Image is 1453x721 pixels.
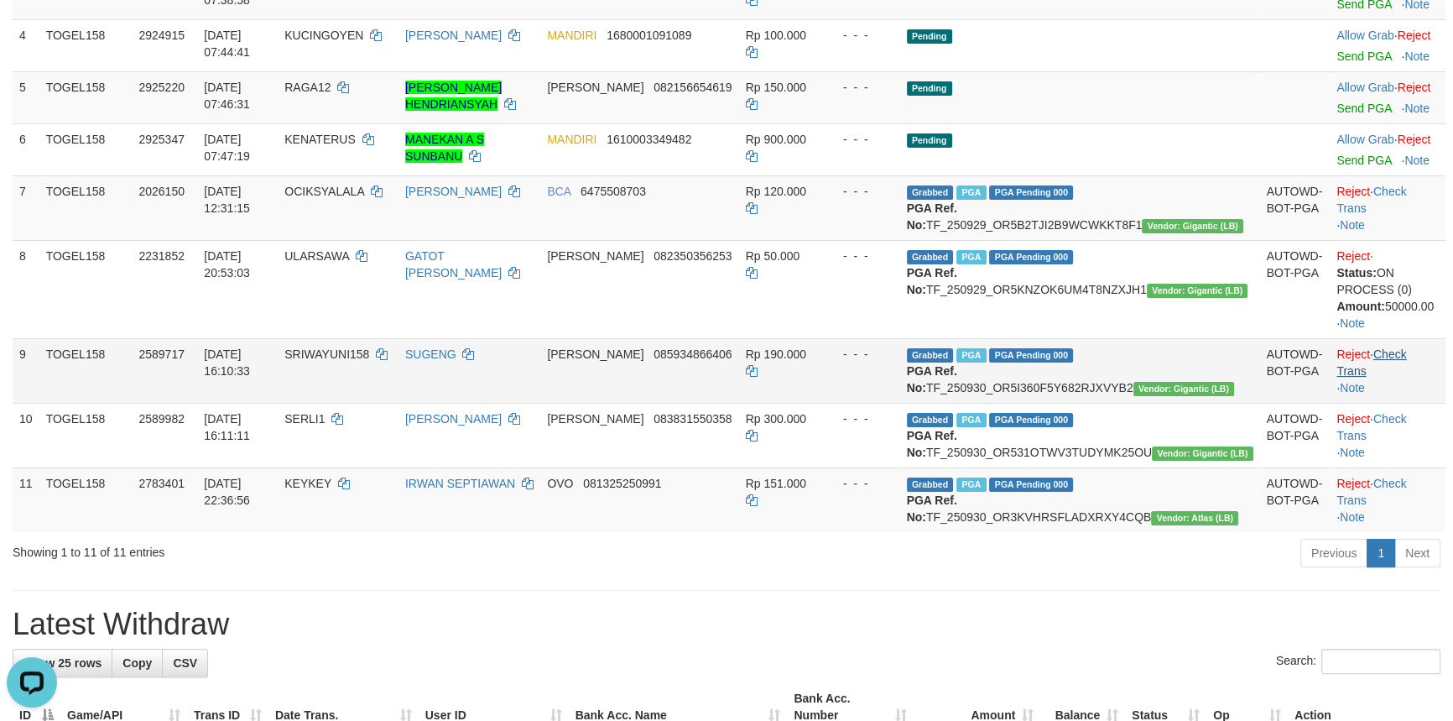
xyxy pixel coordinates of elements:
[907,185,954,200] span: Grabbed
[1152,447,1253,461] span: Vendor URL: https://dashboard.q2checkout.com/secure
[1321,649,1440,674] input: Search:
[547,133,596,146] span: MANDIRI
[1336,300,1385,313] b: Amount:
[654,81,732,94] span: Copy 082156654619 to clipboard
[1398,81,1431,94] a: Reject
[746,133,806,146] span: Rp 900.000
[830,183,893,200] div: - - -
[907,364,957,394] b: PGA Ref. No:
[830,79,893,96] div: - - -
[907,478,954,492] span: Grabbed
[830,248,893,264] div: - - -
[173,656,197,670] span: CSV
[284,347,369,361] span: SRIWAYUNI158
[1336,185,1406,215] a: Check Trans
[900,468,1260,532] td: TF_250930_OR3KVHRSFLADXRXY4CQB
[39,19,133,71] td: TOGEL158
[1330,175,1445,240] td: · ·
[1367,539,1395,567] a: 1
[907,250,954,264] span: Grabbed
[39,175,133,240] td: TOGEL158
[900,175,1260,240] td: TF_250929_OR5B2TJI2B9WCWKKT8F1
[607,29,691,42] span: Copy 1680001091089 to clipboard
[989,185,1073,200] span: PGA Pending
[1340,316,1365,330] a: Note
[1260,240,1331,338] td: AUTOWD-BOT-PGA
[1260,175,1331,240] td: AUTOWD-BOT-PGA
[138,347,185,361] span: 2589717
[1151,511,1238,525] span: Vendor URL: https://dashboard.q2checkout.com/secure
[405,29,502,42] a: [PERSON_NAME]
[405,347,456,361] a: SUGENG
[1336,50,1391,63] a: Send PGA
[989,413,1073,427] span: PGA Pending
[13,468,39,532] td: 11
[1336,133,1393,146] a: Allow Grab
[138,412,185,426] span: 2589982
[1330,71,1445,123] td: ·
[1394,539,1440,567] a: Next
[1336,412,1406,442] a: Check Trans
[956,185,986,200] span: Marked by azecs1
[746,81,806,94] span: Rp 150.000
[39,71,133,123] td: TOGEL158
[956,413,986,427] span: Marked by azecs1
[547,412,643,426] span: [PERSON_NAME]
[1336,477,1406,507] a: Check Trans
[1340,218,1365,232] a: Note
[830,346,893,363] div: - - -
[907,29,952,44] span: Pending
[13,403,39,468] td: 10
[1336,81,1397,94] span: ·
[284,29,363,42] span: KUCINGOYEN
[1336,185,1370,198] a: Reject
[1336,81,1393,94] a: Allow Grab
[989,478,1073,492] span: PGA Pending
[204,412,250,442] span: [DATE] 16:11:11
[204,81,250,111] span: [DATE] 07:46:31
[204,347,250,378] span: [DATE] 16:10:33
[1260,403,1331,468] td: AUTOWD-BOT-PGA
[1336,133,1397,146] span: ·
[13,338,39,403] td: 9
[138,29,185,42] span: 2924915
[405,81,502,111] a: [PERSON_NAME] HENDRIANSYAH
[138,185,185,198] span: 2026150
[204,185,250,215] span: [DATE] 12:31:15
[907,348,954,363] span: Grabbed
[1336,347,1406,378] a: Check Trans
[989,250,1073,264] span: PGA Pending
[583,477,661,490] span: Copy 081325250991 to clipboard
[162,649,208,677] a: CSV
[13,649,112,677] a: Show 25 rows
[1336,477,1370,490] a: Reject
[907,81,952,96] span: Pending
[907,133,952,148] span: Pending
[13,537,593,561] div: Showing 1 to 11 of 11 entries
[204,29,250,59] span: [DATE] 07:44:41
[746,249,800,263] span: Rp 50.000
[830,131,893,148] div: - - -
[830,27,893,44] div: - - -
[547,477,573,490] span: OVO
[547,249,643,263] span: [PERSON_NAME]
[7,7,57,57] button: Open LiveChat chat widget
[405,185,502,198] a: [PERSON_NAME]
[1330,19,1445,71] td: ·
[907,201,957,232] b: PGA Ref. No:
[1142,219,1243,233] span: Vendor URL: https://dashboard.q2checkout.com/secure
[112,649,163,677] a: Copy
[1330,123,1445,175] td: ·
[1404,102,1430,115] a: Note
[13,123,39,175] td: 6
[39,240,133,338] td: TOGEL158
[1336,266,1376,280] b: Status:
[547,347,643,361] span: [PERSON_NAME]
[830,475,893,492] div: - - -
[204,249,250,280] span: [DATE] 20:53:03
[547,29,596,42] span: MANDIRI
[1336,102,1391,115] a: Send PGA
[405,133,484,163] a: MANEKAN A S SUNBANU
[1300,539,1367,567] a: Previous
[547,185,570,198] span: BCA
